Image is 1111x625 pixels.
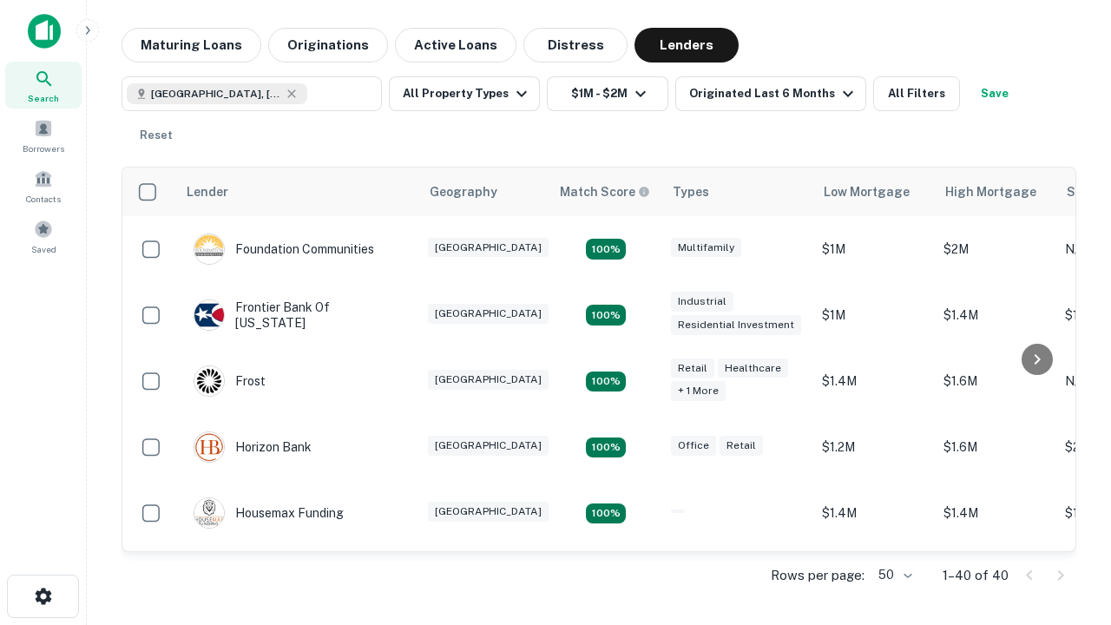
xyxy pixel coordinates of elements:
[194,300,224,330] img: picture
[943,565,1009,586] p: 1–40 of 40
[31,242,56,256] span: Saved
[26,192,61,206] span: Contacts
[935,216,1056,282] td: $2M
[194,366,224,396] img: picture
[813,414,935,480] td: $1.2M
[813,168,935,216] th: Low Mortgage
[586,372,626,392] div: Matching Properties: 4, hasApolloMatch: undefined
[720,436,763,456] div: Retail
[194,497,344,529] div: Housemax Funding
[586,503,626,524] div: Matching Properties: 4, hasApolloMatch: undefined
[194,431,312,463] div: Horizon Bank
[28,91,59,105] span: Search
[1024,431,1111,514] iframe: Chat Widget
[824,181,910,202] div: Low Mortgage
[673,181,709,202] div: Types
[194,432,224,462] img: picture
[194,365,266,397] div: Frost
[689,83,858,104] div: Originated Last 6 Months
[428,370,549,390] div: [GEOGRAPHIC_DATA]
[935,348,1056,414] td: $1.6M
[428,436,549,456] div: [GEOGRAPHIC_DATA]
[945,181,1036,202] div: High Mortgage
[428,502,549,522] div: [GEOGRAPHIC_DATA]
[194,498,224,528] img: picture
[671,359,714,378] div: Retail
[935,282,1056,348] td: $1.4M
[671,436,716,456] div: Office
[176,168,419,216] th: Lender
[560,182,650,201] div: Capitalize uses an advanced AI algorithm to match your search with the best lender. The match sco...
[935,168,1056,216] th: High Mortgage
[419,168,549,216] th: Geography
[586,305,626,326] div: Matching Properties: 4, hasApolloMatch: undefined
[675,76,866,111] button: Originated Last 6 Months
[671,315,801,335] div: Residential Investment
[560,182,647,201] h6: Match Score
[813,348,935,414] td: $1.4M
[5,162,82,209] a: Contacts
[151,86,281,102] span: [GEOGRAPHIC_DATA], [GEOGRAPHIC_DATA], [GEOGRAPHIC_DATA]
[935,414,1056,480] td: $1.6M
[194,234,224,264] img: picture
[662,168,813,216] th: Types
[871,562,915,588] div: 50
[935,546,1056,612] td: $1.6M
[268,28,388,62] button: Originations
[428,238,549,258] div: [GEOGRAPHIC_DATA]
[873,76,960,111] button: All Filters
[813,546,935,612] td: $1.4M
[5,112,82,159] a: Borrowers
[430,181,497,202] div: Geography
[523,28,628,62] button: Distress
[813,216,935,282] td: $1M
[5,62,82,109] a: Search
[586,239,626,260] div: Matching Properties: 4, hasApolloMatch: undefined
[671,238,741,258] div: Multifamily
[122,28,261,62] button: Maturing Loans
[549,168,662,216] th: Capitalize uses an advanced AI algorithm to match your search with the best lender. The match sco...
[194,299,402,331] div: Frontier Bank Of [US_STATE]
[671,381,726,401] div: + 1 more
[935,480,1056,546] td: $1.4M
[395,28,516,62] button: Active Loans
[428,304,549,324] div: [GEOGRAPHIC_DATA]
[28,14,61,49] img: capitalize-icon.png
[194,234,374,265] div: Foundation Communities
[389,76,540,111] button: All Property Types
[128,118,184,153] button: Reset
[5,213,82,260] a: Saved
[586,437,626,458] div: Matching Properties: 4, hasApolloMatch: undefined
[967,76,1022,111] button: Save your search to get updates of matches that match your search criteria.
[187,181,228,202] div: Lender
[671,292,733,312] div: Industrial
[634,28,739,62] button: Lenders
[813,282,935,348] td: $1M
[547,76,668,111] button: $1M - $2M
[813,480,935,546] td: $1.4M
[771,565,864,586] p: Rows per page:
[718,359,788,378] div: Healthcare
[23,141,64,155] span: Borrowers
